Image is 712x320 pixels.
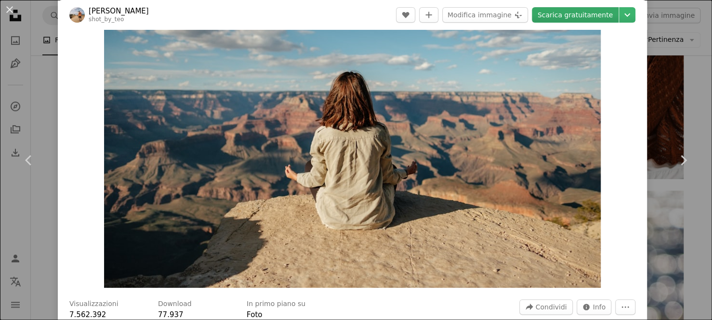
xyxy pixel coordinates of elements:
a: shot_by_teo [89,16,124,23]
button: Scegli le dimensioni del download [619,7,635,23]
span: Info [593,300,606,314]
button: Aggiungi alla Collezione [419,7,438,23]
span: 7.562.392 [69,310,106,319]
h3: Download [158,299,192,309]
a: Foto [247,310,262,319]
h3: Visualizzazioni [69,299,119,309]
img: donna che si siede sulla collina [104,9,601,288]
button: Altre azioni [615,299,635,315]
a: Avanti [654,114,712,206]
button: Mi piace [396,7,415,23]
button: Statistiche su questa immagine [577,299,612,315]
button: Modifica immagine [442,7,528,23]
h3: In primo piano su [247,299,305,309]
img: Vai al profilo di Matteo Di Iorio [69,7,85,23]
button: Condividi questa immagine [519,299,573,315]
a: [PERSON_NAME] [89,6,149,16]
span: 77.937 [158,310,184,319]
a: Scarica gratuitamente [532,7,619,23]
button: Ingrandisci questa immagine [104,9,601,288]
span: Condividi [536,300,567,314]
